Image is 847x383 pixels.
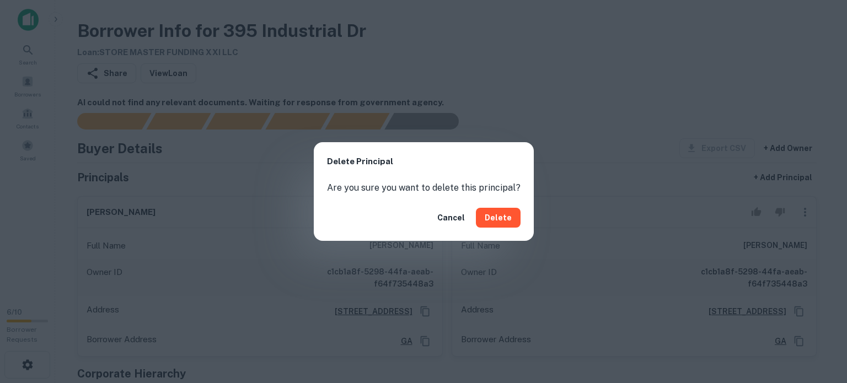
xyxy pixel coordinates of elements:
[327,181,521,195] p: Are you sure you want to delete this principal?
[792,295,847,348] iframe: Chat Widget
[476,208,521,228] button: Delete
[314,142,534,181] h2: Delete Principal
[433,208,469,228] button: Cancel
